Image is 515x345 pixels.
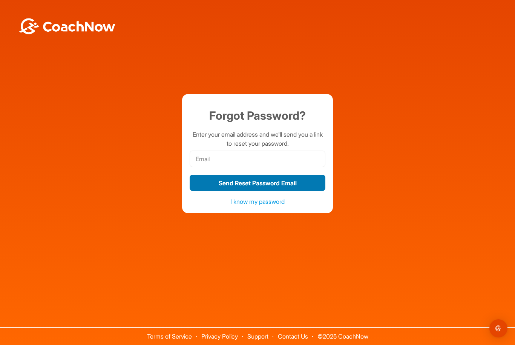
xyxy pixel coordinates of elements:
[190,107,325,124] h1: Forgot Password?
[190,175,325,191] button: Send Reset Password Email
[278,333,308,340] a: Contact Us
[190,151,325,167] input: Email
[201,333,238,340] a: Privacy Policy
[230,198,285,205] a: I know my password
[190,130,325,148] p: Enter your email address and we'll send you a link to reset your password.
[147,333,192,340] a: Terms of Service
[18,18,116,34] img: BwLJSsUCoWCh5upNqxVrqldRgqLPVwmV24tXu5FoVAoFEpwwqQ3VIfuoInZCoVCoTD4vwADAC3ZFMkVEQFDAAAAAElFTkSuQmCC
[314,328,372,339] span: © 2025 CoachNow
[489,319,507,337] div: Open Intercom Messenger
[247,333,268,340] a: Support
